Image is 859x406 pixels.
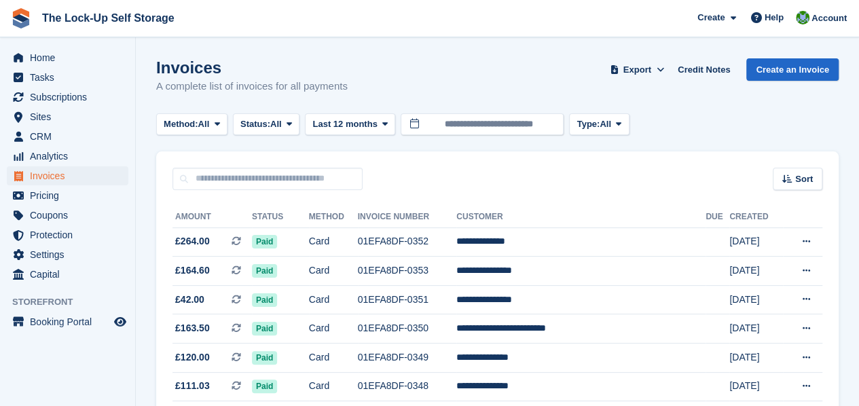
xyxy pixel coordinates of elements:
span: All [600,117,611,131]
span: Sort [795,172,813,186]
button: Export [607,58,667,81]
a: Credit Notes [672,58,735,81]
td: 01EFA8DF-0353 [358,257,457,286]
span: Booking Portal [30,312,111,331]
span: Paid [252,380,277,393]
span: £164.60 [175,263,210,278]
a: The Lock-Up Self Storage [37,7,180,29]
th: Customer [456,206,706,228]
span: Create [697,11,725,24]
a: menu [7,265,128,284]
td: Card [309,285,358,314]
th: Method [309,206,358,228]
a: menu [7,186,128,205]
span: Method: [164,117,198,131]
span: Account [811,12,847,25]
span: Export [623,63,651,77]
td: 01EFA8DF-0348 [358,372,457,401]
td: [DATE] [729,285,783,314]
a: menu [7,245,128,264]
a: Preview store [112,314,128,330]
th: Due [706,206,729,228]
span: All [198,117,210,131]
td: 01EFA8DF-0349 [358,344,457,373]
a: menu [7,312,128,331]
a: menu [7,147,128,166]
a: menu [7,166,128,185]
a: menu [7,48,128,67]
span: Storefront [12,295,135,309]
span: Subscriptions [30,88,111,107]
span: Settings [30,245,111,264]
button: Status: All [233,113,299,136]
span: Paid [252,293,277,307]
th: Invoice Number [358,206,457,228]
span: Type: [577,117,600,131]
span: Protection [30,225,111,244]
span: Coupons [30,206,111,225]
span: £264.00 [175,234,210,248]
span: £42.00 [175,293,204,307]
p: A complete list of invoices for all payments [156,79,348,94]
th: Status [252,206,309,228]
button: Method: All [156,113,227,136]
td: Card [309,227,358,257]
td: Card [309,314,358,344]
td: [DATE] [729,314,783,344]
span: Paid [252,351,277,365]
span: Paid [252,322,277,335]
span: Invoices [30,166,111,185]
a: menu [7,107,128,126]
span: Last 12 months [312,117,377,131]
td: 01EFA8DF-0352 [358,227,457,257]
span: £111.03 [175,379,210,393]
td: 01EFA8DF-0350 [358,314,457,344]
span: Home [30,48,111,67]
button: Type: All [569,113,629,136]
td: Card [309,257,358,286]
span: Paid [252,235,277,248]
span: Sites [30,107,111,126]
td: Card [309,344,358,373]
span: Analytics [30,147,111,166]
td: [DATE] [729,372,783,401]
span: £120.00 [175,350,210,365]
th: Amount [172,206,252,228]
span: Capital [30,265,111,284]
span: Pricing [30,186,111,205]
th: Created [729,206,783,228]
td: 01EFA8DF-0351 [358,285,457,314]
a: menu [7,88,128,107]
td: [DATE] [729,227,783,257]
span: All [270,117,282,131]
span: Tasks [30,68,111,87]
td: Card [309,372,358,401]
a: menu [7,127,128,146]
h1: Invoices [156,58,348,77]
a: menu [7,68,128,87]
a: menu [7,206,128,225]
span: Help [765,11,784,24]
td: [DATE] [729,344,783,373]
td: [DATE] [729,257,783,286]
span: Paid [252,264,277,278]
a: Create an Invoice [746,58,839,81]
span: Status: [240,117,270,131]
button: Last 12 months [305,113,395,136]
img: Andrew Beer [796,11,809,24]
a: menu [7,225,128,244]
span: £163.50 [175,321,210,335]
img: stora-icon-8386f47178a22dfd0bd8f6a31ec36ba5ce8667c1dd55bd0f319d3a0aa187defe.svg [11,8,31,29]
span: CRM [30,127,111,146]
